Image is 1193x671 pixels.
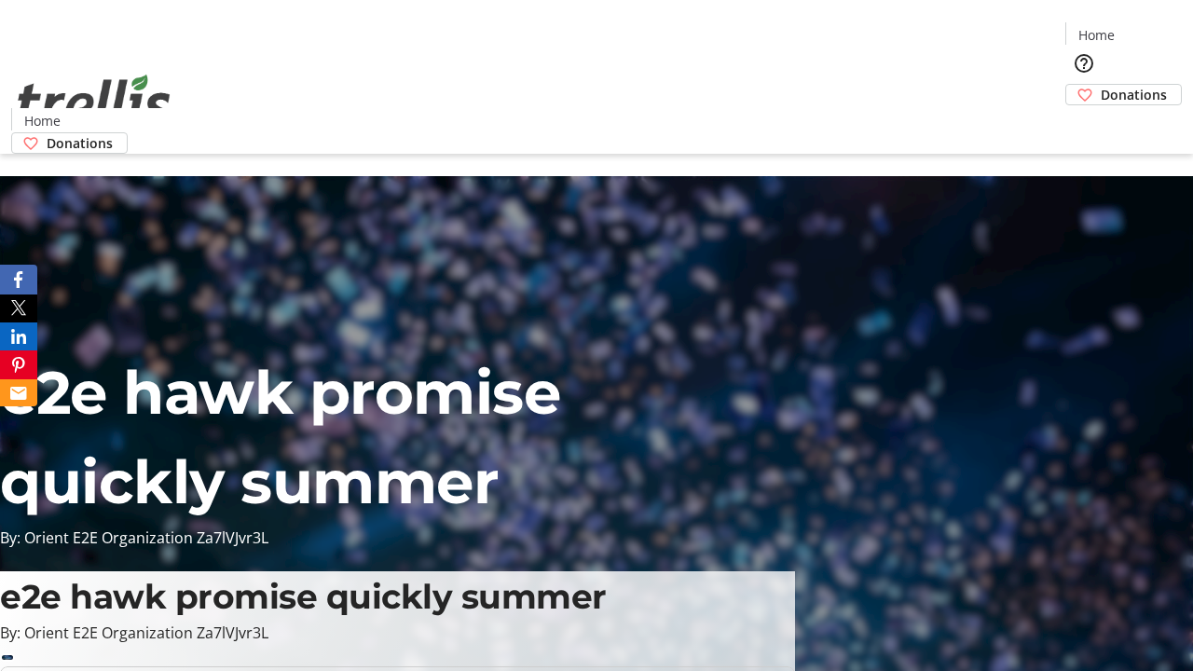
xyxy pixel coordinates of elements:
[11,132,128,154] a: Donations
[1065,105,1103,143] button: Cart
[1066,25,1126,45] a: Home
[12,111,72,130] a: Home
[1101,85,1167,104] span: Donations
[1065,84,1182,105] a: Donations
[1065,45,1103,82] button: Help
[11,54,177,147] img: Orient E2E Organization Za7lVJvr3L's Logo
[1078,25,1115,45] span: Home
[24,111,61,130] span: Home
[47,133,113,153] span: Donations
